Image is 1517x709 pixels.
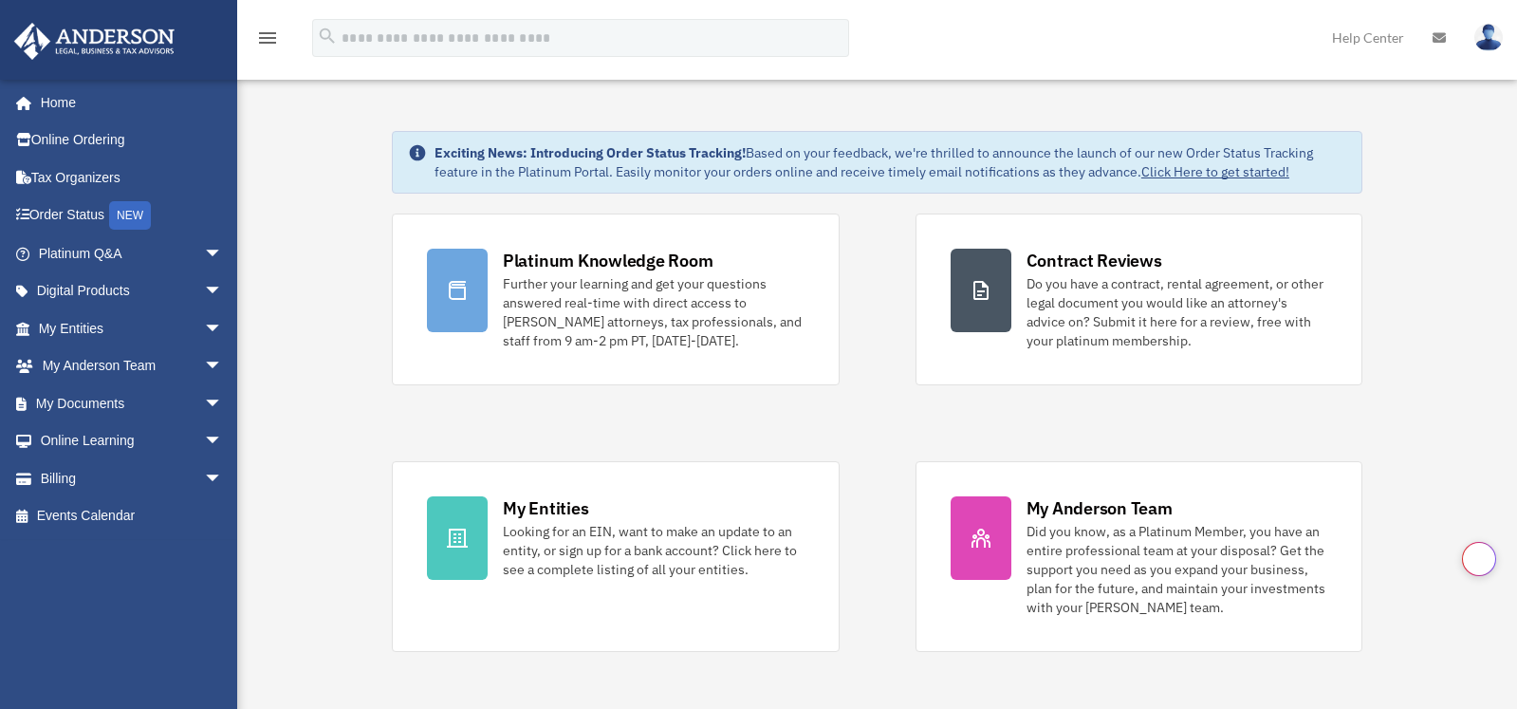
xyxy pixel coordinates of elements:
[1027,496,1173,520] div: My Anderson Team
[435,143,1346,181] div: Based on your feedback, we're thrilled to announce the launch of our new Order Status Tracking fe...
[916,214,1363,385] a: Contract Reviews Do you have a contract, rental agreement, or other legal document you would like...
[503,274,805,350] div: Further your learning and get your questions answered real-time with direct access to [PERSON_NAM...
[256,33,279,49] a: menu
[1027,249,1162,272] div: Contract Reviews
[13,159,251,196] a: Tax Organizers
[916,461,1363,652] a: My Anderson Team Did you know, as a Platinum Member, you have an entire professional team at your...
[109,201,151,230] div: NEW
[204,234,242,273] span: arrow_drop_down
[256,27,279,49] i: menu
[503,522,805,579] div: Looking for an EIN, want to make an update to an entity, or sign up for a bank account? Click her...
[13,84,242,121] a: Home
[1474,24,1503,51] img: User Pic
[204,309,242,348] span: arrow_drop_down
[204,347,242,386] span: arrow_drop_down
[13,384,251,422] a: My Documentsarrow_drop_down
[1027,274,1328,350] div: Do you have a contract, rental agreement, or other legal document you would like an attorney's ad...
[13,459,251,497] a: Billingarrow_drop_down
[392,214,840,385] a: Platinum Knowledge Room Further your learning and get your questions answered real-time with dire...
[13,196,251,235] a: Order StatusNEW
[204,384,242,423] span: arrow_drop_down
[13,234,251,272] a: Platinum Q&Aarrow_drop_down
[13,422,251,460] a: Online Learningarrow_drop_down
[204,272,242,311] span: arrow_drop_down
[13,347,251,385] a: My Anderson Teamarrow_drop_down
[503,249,713,272] div: Platinum Knowledge Room
[1027,522,1328,617] div: Did you know, as a Platinum Member, you have an entire professional team at your disposal? Get th...
[13,121,251,159] a: Online Ordering
[204,459,242,498] span: arrow_drop_down
[13,497,251,535] a: Events Calendar
[392,461,840,652] a: My Entities Looking for an EIN, want to make an update to an entity, or sign up for a bank accoun...
[13,272,251,310] a: Digital Productsarrow_drop_down
[317,26,338,47] i: search
[9,23,180,60] img: Anderson Advisors Platinum Portal
[204,422,242,461] span: arrow_drop_down
[503,496,588,520] div: My Entities
[1141,163,1289,180] a: Click Here to get started!
[13,309,251,347] a: My Entitiesarrow_drop_down
[435,144,746,161] strong: Exciting News: Introducing Order Status Tracking!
